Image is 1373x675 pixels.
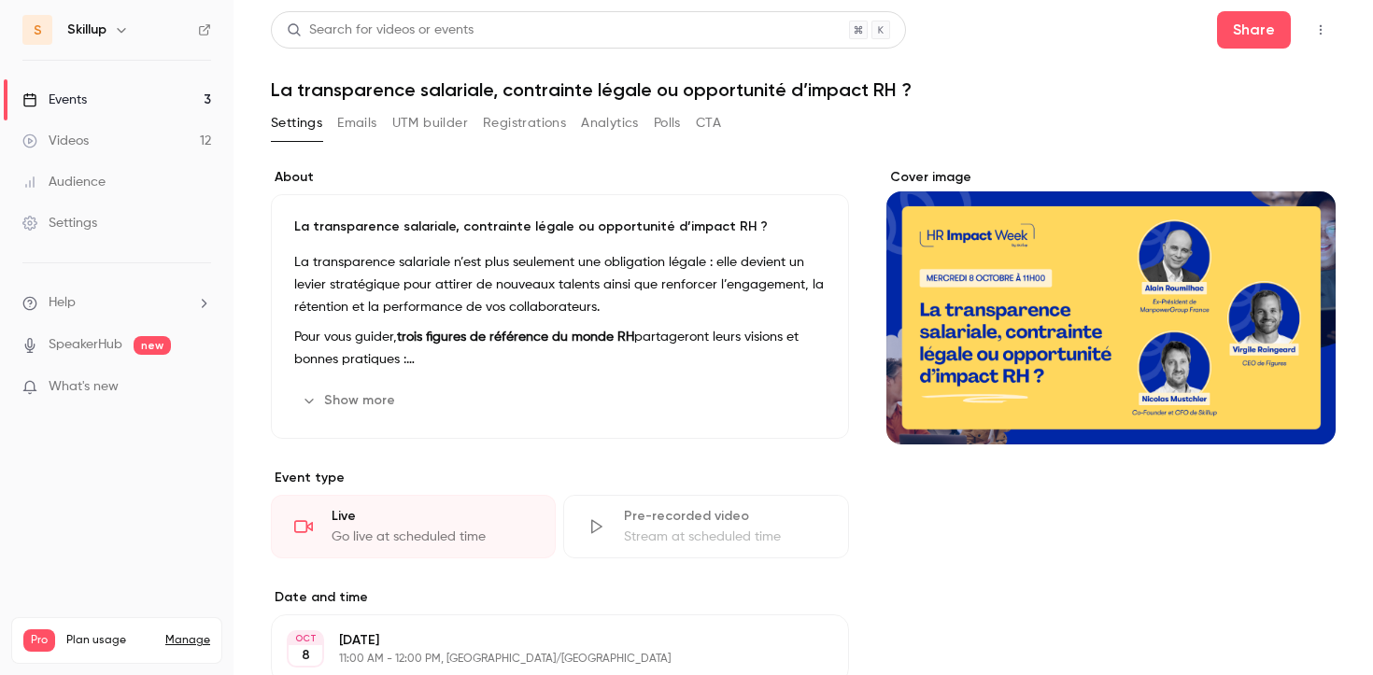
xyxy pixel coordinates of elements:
p: La transparence salariale, contrainte légale ou opportunité d’impact RH ? [294,218,826,236]
li: help-dropdown-opener [22,293,211,313]
p: [DATE] [339,631,750,650]
label: About [271,168,849,187]
div: Videos [22,132,89,150]
label: Date and time [271,588,849,607]
div: Audience [22,173,106,191]
strong: trois figures de référence du monde RH [397,330,634,344]
a: SpeakerHub [49,335,122,355]
button: Share [1217,11,1291,49]
button: UTM builder [392,108,468,138]
div: Pre-recorded videoStream at scheduled time [563,495,848,558]
p: La transparence salariale n’est plus seulement une obligation légale : elle devient un levier str... [294,251,826,318]
button: Registrations [483,108,566,138]
div: LiveGo live at scheduled time [271,495,556,558]
button: Show more [294,386,406,415]
iframe: Noticeable Trigger [189,379,211,396]
p: Pour vous guider, partageront leurs visions et bonnes pratiques : [294,326,826,371]
h6: Skillup [67,21,106,39]
p: 8 [302,646,310,665]
button: Polls [654,108,681,138]
div: Search for videos or events [287,21,474,40]
span: Pro [23,629,55,652]
div: Events [22,91,87,109]
h1: La transparence salariale, contrainte légale ou opportunité d’impact RH ? [271,78,1336,101]
div: Stream at scheduled time [624,527,825,546]
p: Event type [271,469,849,487]
span: What's new [49,377,119,397]
div: Pre-recorded video [624,507,825,526]
button: Settings [271,108,322,138]
button: CTA [696,108,721,138]
section: Cover image [886,168,1336,444]
span: Help [49,293,76,313]
button: Emails [337,108,376,138]
div: Settings [22,214,97,232]
a: Manage [165,633,210,648]
div: Live [332,507,532,526]
span: Plan usage [66,633,154,648]
label: Cover image [886,168,1336,187]
button: Analytics [581,108,639,138]
div: OCT [289,632,322,645]
span: S [34,21,42,40]
p: 11:00 AM - 12:00 PM, [GEOGRAPHIC_DATA]/[GEOGRAPHIC_DATA] [339,652,750,667]
div: Go live at scheduled time [332,527,532,546]
span: new [134,336,171,355]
